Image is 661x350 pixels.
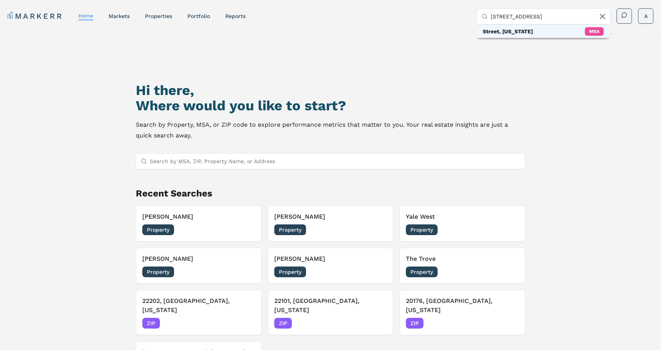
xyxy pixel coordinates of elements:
[638,8,653,24] button: A
[187,13,210,19] a: Portfolio
[274,296,387,315] h3: 22101, [GEOGRAPHIC_DATA], [US_STATE]
[644,12,648,20] span: A
[136,98,525,113] h2: Where would you like to start?
[136,187,525,200] h2: Recent Searches
[142,224,174,235] span: Property
[501,268,519,276] span: [DATE]
[8,11,63,21] a: MARKERR
[238,226,255,234] span: [DATE]
[109,13,130,19] a: markets
[274,212,387,221] h3: [PERSON_NAME]
[142,318,160,329] span: ZIP
[406,212,519,221] h3: Yale West
[399,206,525,242] button: Yale WestProperty[DATE]
[136,119,525,141] p: Search by Property, MSA, or ZIP code to explore performance metrics that matter to you. Your real...
[78,13,93,19] a: home
[406,254,519,263] h3: The Trove
[477,25,610,38] div: Suggestions
[501,226,519,234] span: [DATE]
[268,248,394,284] button: [PERSON_NAME]Property[DATE]
[142,254,255,263] h3: [PERSON_NAME]
[136,206,262,242] button: [PERSON_NAME]Property[DATE]
[274,267,306,277] span: Property
[136,290,262,335] button: 22202, [GEOGRAPHIC_DATA], [US_STATE]ZIP[DATE]
[477,25,610,38] div: MSA: Street, Maryland
[406,267,438,277] span: Property
[142,296,255,315] h3: 22202, [GEOGRAPHIC_DATA], [US_STATE]
[501,319,519,327] span: [DATE]
[406,224,438,235] span: Property
[370,319,387,327] span: [DATE]
[274,254,387,263] h3: [PERSON_NAME]
[370,268,387,276] span: [DATE]
[136,248,262,284] button: [PERSON_NAME]Property[DATE]
[238,319,255,327] span: [DATE]
[238,268,255,276] span: [DATE]
[136,83,525,98] h1: Hi there,
[274,318,292,329] span: ZIP
[406,296,519,315] h3: 20176, [GEOGRAPHIC_DATA], [US_STATE]
[142,267,174,277] span: Property
[150,154,520,169] input: Search by MSA, ZIP, Property Name, or Address
[483,28,533,35] div: Street, [US_STATE]
[274,224,306,235] span: Property
[268,290,394,335] button: 22101, [GEOGRAPHIC_DATA], [US_STATE]ZIP[DATE]
[145,13,172,19] a: properties
[491,9,606,24] input: Search by MSA, ZIP, Property Name, or Address
[268,206,394,242] button: [PERSON_NAME]Property[DATE]
[142,212,255,221] h3: [PERSON_NAME]
[406,318,423,329] span: ZIP
[225,13,246,19] a: reports
[399,248,525,284] button: The TroveProperty[DATE]
[585,27,604,36] div: MSA
[370,226,387,234] span: [DATE]
[399,290,525,335] button: 20176, [GEOGRAPHIC_DATA], [US_STATE]ZIP[DATE]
